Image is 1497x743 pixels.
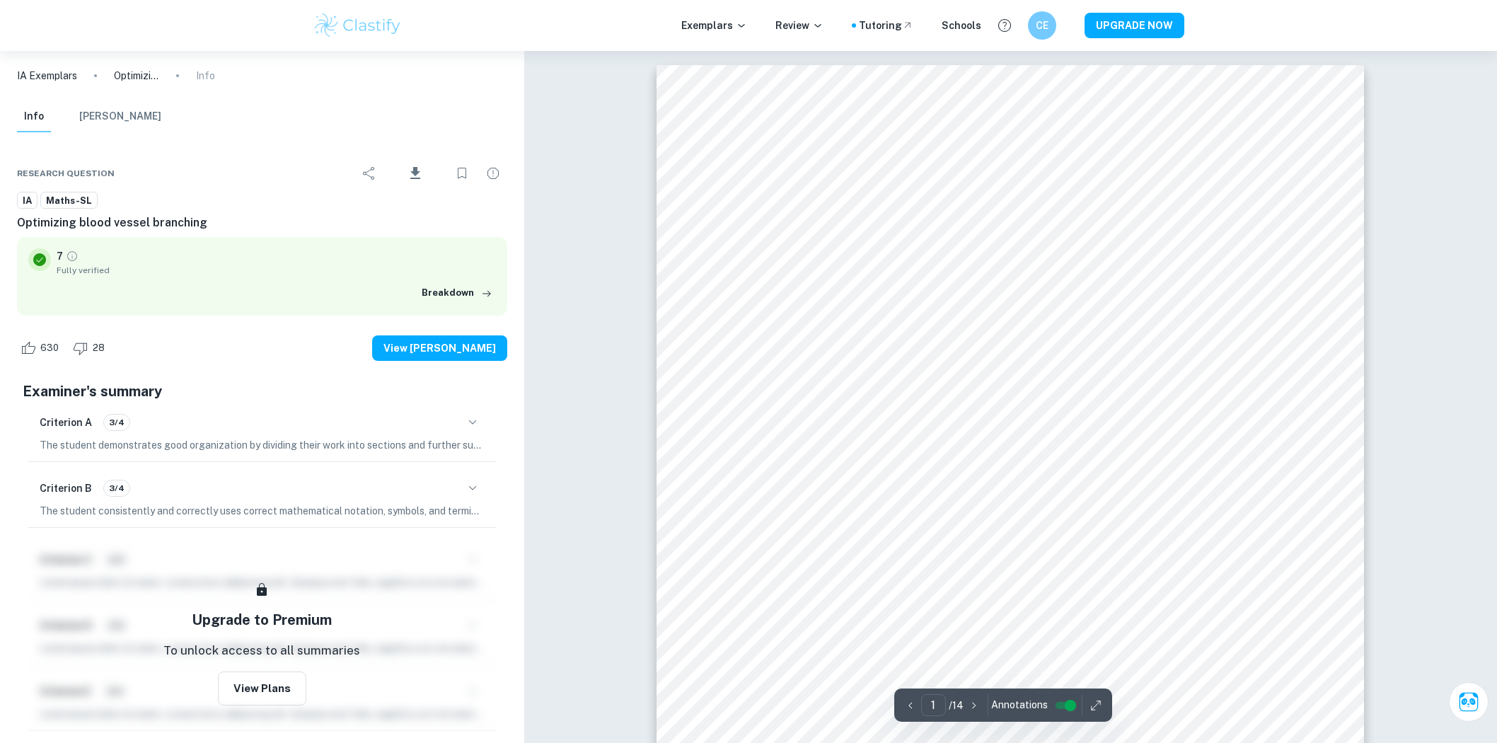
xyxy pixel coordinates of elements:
a: Schools [942,18,981,33]
div: Report issue [479,159,507,188]
button: Ask Clai [1449,682,1489,722]
a: IA Exemplars [17,68,77,83]
span: 28 [85,341,112,355]
div: Download [386,155,445,192]
button: Info [17,101,51,132]
p: Exemplars [681,18,747,33]
div: Like [17,337,67,359]
img: Clastify logo [313,11,403,40]
button: [PERSON_NAME] [79,101,161,132]
h5: Examiner's summary [23,381,502,402]
span: 3/4 [104,482,129,495]
div: Share [355,159,383,188]
button: UPGRADE NOW [1085,13,1184,38]
span: 630 [33,341,67,355]
span: IA [18,194,37,208]
a: Grade fully verified [66,250,79,263]
button: Help and Feedback [993,13,1017,38]
span: Fully verified [57,264,496,277]
p: The student consistently and correctly uses correct mathematical notation, symbols, and terminolo... [40,503,485,519]
h6: Optimizing blood vessel branching [17,214,507,231]
p: Review [775,18,823,33]
p: To unlock access to all summaries [163,642,360,660]
button: Breakdown [418,282,496,304]
div: Dislike [69,337,112,359]
h6: Criterion A [40,415,92,430]
h6: CE [1034,18,1051,33]
a: Maths-SL [40,192,98,209]
p: 7 [57,248,63,264]
p: / 14 [949,698,964,713]
a: Tutoring [859,18,913,33]
p: Optimizing blood vessel branching [114,68,159,83]
span: Research question [17,167,115,180]
button: View Plans [218,672,306,705]
span: 3/4 [104,416,129,429]
p: The student demonstrates good organization by dividing their work into sections and further subdi... [40,437,485,453]
span: Maths-SL [41,194,97,208]
a: IA [17,192,37,209]
p: Info [196,68,215,83]
h6: Criterion B [40,480,92,496]
button: CE [1028,11,1056,40]
span: Annotations [991,698,1048,713]
h5: Upgrade to Premium [192,609,332,630]
div: Bookmark [448,159,476,188]
button: View [PERSON_NAME] [372,335,507,361]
